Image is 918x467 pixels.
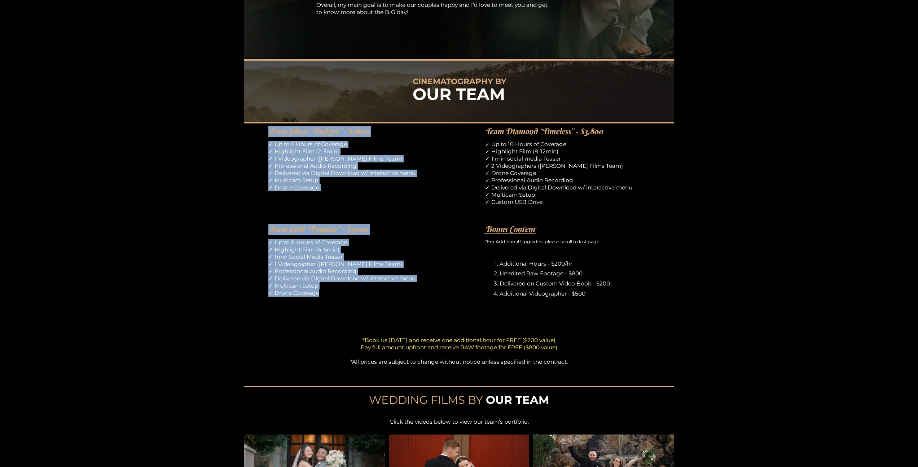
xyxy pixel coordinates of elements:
span: *All prices are subject to change without notice unless specified in the contract. [350,358,568,365]
em: Team Diamond “Timeless” - $3,800 [485,126,603,136]
p: Additional Hours - $200/hr [500,260,650,267]
span: *Book us [DATE] and receive one additional hour for FREE ($200 value) Pay full amount upfront and... [361,337,557,351]
span: WEDDING FILMS BY [369,393,483,407]
p: ✓ Up to 6 Hours of Coverage ✓ Highlight Film (2-3min) ✓ 1 Videographer ([PERSON_NAME] Films Team)... [268,141,433,191]
p: Click the videos below to view our team’s portfolio. [365,418,553,425]
strong: OUR TEAM [413,84,505,104]
p: Unedited Raw Footage - $800 [500,270,650,277]
em: Bonus Content [485,224,535,234]
p: Additional Videographer - $500 [500,290,650,297]
p: ✓ Up to 8 Hours of Coverage ✓ Highlight Film (4-6min) ✓ 1min Social Media Teaser ✓ 1 Videographer... [268,239,433,297]
strong: OUR TEAM [486,393,549,407]
p: ✓ Up to 10 Hours of Coverage ✓ Highlight Film (8-12min) ✓ 1 min social media Teaser ✓ 2 Videograp... [485,141,650,206]
em: Team Gold “Popular” - $3000 [268,224,368,234]
em: Team Silver "Budget” - $2800 [268,126,369,136]
p: *For Additional Upgrades, please scroll to last page [485,239,650,245]
p: Overall, my main goal is to make our couples happy and I'd love to meet you and get to know more ... [316,1,553,16]
p: Delivered on Custom Video Book - $200 [500,280,650,287]
strong: CINEMATOGRAPHY BY [413,77,506,86]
